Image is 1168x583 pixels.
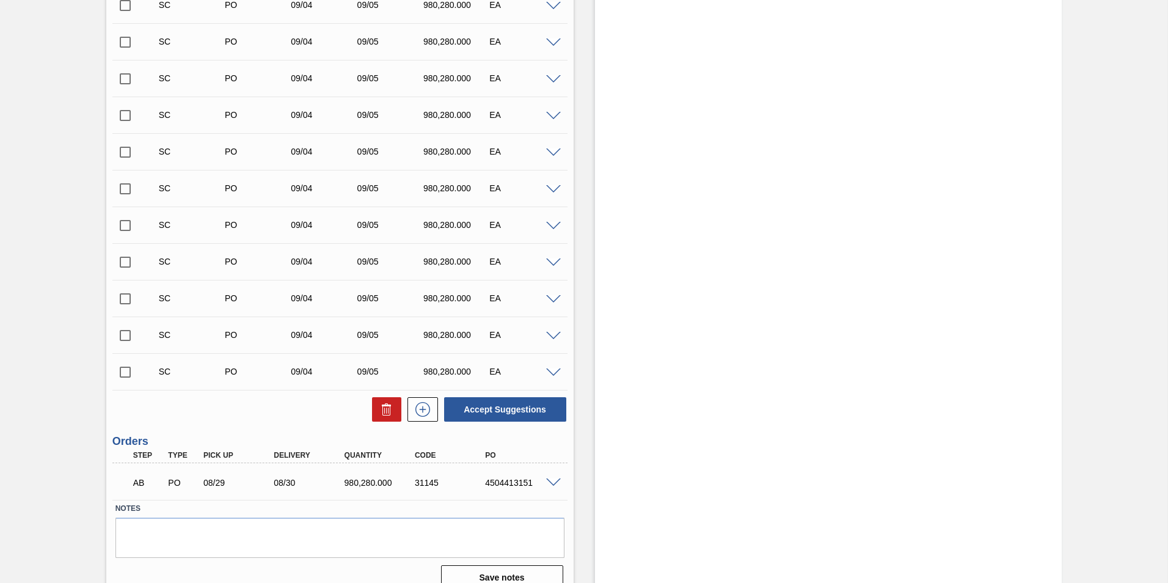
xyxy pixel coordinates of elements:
[354,37,428,46] div: 09/05/2025
[288,110,362,120] div: 09/04/2025
[486,183,560,193] div: EA
[412,478,491,488] div: 31145
[288,293,362,303] div: 09/04/2025
[156,183,230,193] div: Suggestion Created
[482,451,561,460] div: PO
[420,330,494,340] div: 980,280.000
[420,257,494,266] div: 980,280.000
[222,330,296,340] div: Purchase order
[486,220,560,230] div: EA
[341,478,420,488] div: 980,280.000
[156,330,230,340] div: Suggestion Created
[438,396,568,423] div: Accept Suggestions
[271,451,349,460] div: Delivery
[354,330,428,340] div: 09/05/2025
[401,397,438,422] div: New suggestion
[156,367,230,376] div: Suggestion Created
[222,73,296,83] div: Purchase order
[444,397,566,422] button: Accept Suggestions
[222,110,296,120] div: Purchase order
[354,110,428,120] div: 09/05/2025
[486,73,560,83] div: EA
[133,478,164,488] p: AB
[156,293,230,303] div: Suggestion Created
[222,37,296,46] div: Purchase order
[156,37,230,46] div: Suggestion Created
[200,451,279,460] div: Pick up
[354,147,428,156] div: 09/05/2025
[420,147,494,156] div: 980,280.000
[222,367,296,376] div: Purchase order
[271,478,349,488] div: 08/30/2025
[288,37,362,46] div: 09/04/2025
[420,110,494,120] div: 980,280.000
[420,73,494,83] div: 980,280.000
[222,183,296,193] div: Purchase order
[112,435,568,448] h3: Orders
[486,293,560,303] div: EA
[420,183,494,193] div: 980,280.000
[486,367,560,376] div: EA
[200,478,279,488] div: 08/29/2025
[354,183,428,193] div: 09/05/2025
[222,220,296,230] div: Purchase order
[420,293,494,303] div: 980,280.000
[156,257,230,266] div: Suggestion Created
[354,293,428,303] div: 09/05/2025
[288,220,362,230] div: 09/04/2025
[222,293,296,303] div: Purchase order
[420,37,494,46] div: 980,280.000
[115,500,564,518] label: Notes
[486,110,560,120] div: EA
[130,451,167,460] div: Step
[288,147,362,156] div: 09/04/2025
[156,110,230,120] div: Suggestion Created
[354,257,428,266] div: 09/05/2025
[156,220,230,230] div: Suggestion Created
[420,367,494,376] div: 980,280.000
[354,73,428,83] div: 09/05/2025
[288,330,362,340] div: 09/04/2025
[366,397,401,422] div: Delete Suggestions
[486,330,560,340] div: EA
[341,451,420,460] div: Quantity
[420,220,494,230] div: 980,280.000
[222,147,296,156] div: Purchase order
[354,367,428,376] div: 09/05/2025
[165,451,202,460] div: Type
[288,367,362,376] div: 09/04/2025
[412,451,491,460] div: Code
[156,147,230,156] div: Suggestion Created
[222,257,296,266] div: Purchase order
[165,478,202,488] div: Purchase order
[486,147,560,156] div: EA
[482,478,561,488] div: 4504413151
[288,257,362,266] div: 09/04/2025
[130,469,167,496] div: Awaiting Billing
[486,257,560,266] div: EA
[156,73,230,83] div: Suggestion Created
[354,220,428,230] div: 09/05/2025
[288,73,362,83] div: 09/04/2025
[486,37,560,46] div: EA
[288,183,362,193] div: 09/04/2025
